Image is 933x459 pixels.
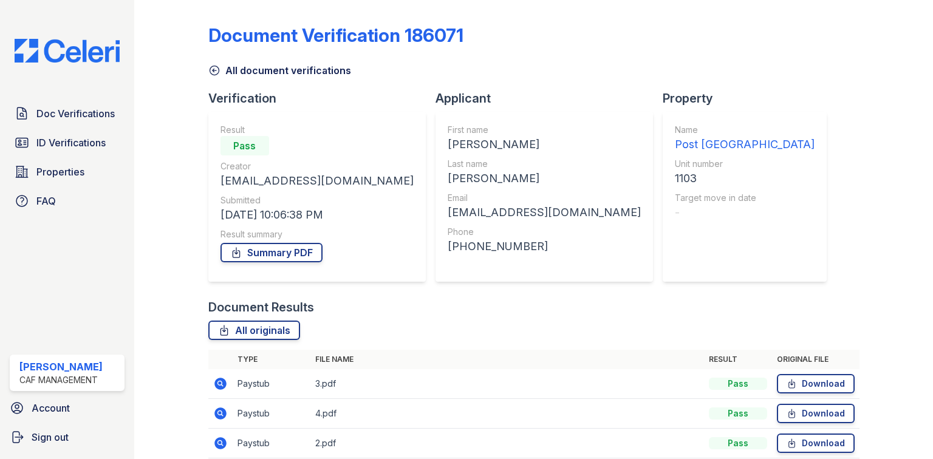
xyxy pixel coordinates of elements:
th: Original file [772,350,860,369]
div: Applicant [436,90,663,107]
div: Unit number [675,158,815,170]
th: Result [704,350,772,369]
th: Type [233,350,310,369]
span: FAQ [36,194,56,208]
td: 3.pdf [310,369,704,399]
div: 1103 [675,170,815,187]
th: File name [310,350,704,369]
div: Pass [220,136,269,155]
div: [PHONE_NUMBER] [448,238,641,255]
a: Properties [10,160,125,184]
div: Verification [208,90,436,107]
div: Pass [709,407,767,420]
a: Name Post [GEOGRAPHIC_DATA] [675,124,815,153]
span: Doc Verifications [36,106,115,121]
div: [PERSON_NAME] [448,136,641,153]
div: - [675,204,815,221]
img: CE_Logo_Blue-a8612792a0a2168367f1c8372b55b34899dd931a85d93a1a3d3e32e68fde9ad4.png [5,39,129,63]
a: Sign out [5,425,129,449]
span: ID Verifications [36,135,106,150]
div: Document Results [208,299,314,316]
div: [PERSON_NAME] [448,170,641,187]
div: Property [663,90,836,107]
div: Pass [709,437,767,449]
a: FAQ [10,189,125,213]
div: Last name [448,158,641,170]
td: 2.pdf [310,429,704,458]
span: Sign out [32,430,69,444]
div: Target move in date [675,192,815,204]
a: ID Verifications [10,131,125,155]
div: Result summary [220,228,414,240]
a: Summary PDF [220,243,323,262]
div: Creator [220,160,414,172]
div: First name [448,124,641,136]
div: Submitted [220,194,414,206]
td: Paystub [233,429,310,458]
a: Download [777,433,855,453]
a: Account [5,396,129,420]
a: All originals [208,321,300,340]
div: Result [220,124,414,136]
a: Download [777,374,855,393]
div: Post [GEOGRAPHIC_DATA] [675,136,815,153]
div: [EMAIL_ADDRESS][DOMAIN_NAME] [220,172,414,189]
div: [DATE] 10:06:38 PM [220,206,414,223]
div: Phone [448,226,641,238]
span: Account [32,401,70,415]
a: Doc Verifications [10,101,125,126]
div: Pass [709,378,767,390]
td: Paystub [233,369,310,399]
a: Download [777,404,855,423]
div: [PERSON_NAME] [19,359,103,374]
div: CAF Management [19,374,103,386]
td: Paystub [233,399,310,429]
div: Document Verification 186071 [208,24,463,46]
div: Name [675,124,815,136]
div: Email [448,192,641,204]
span: Properties [36,165,84,179]
div: [EMAIL_ADDRESS][DOMAIN_NAME] [448,204,641,221]
a: All document verifications [208,63,351,78]
td: 4.pdf [310,399,704,429]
